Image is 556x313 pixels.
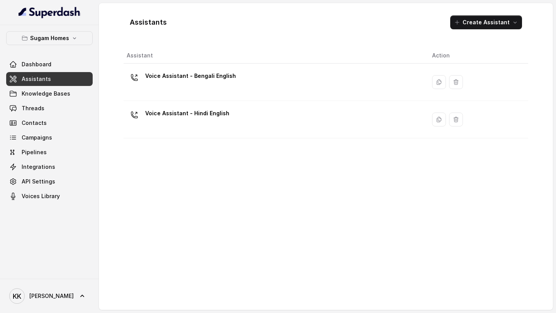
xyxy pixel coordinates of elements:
th: Assistant [124,48,426,64]
a: Pipelines [6,145,93,159]
button: Sugam Homes [6,31,93,45]
a: API Settings [6,175,93,188]
p: Voice Assistant - Hindi English [145,107,229,119]
img: light.svg [19,6,81,19]
a: [PERSON_NAME] [6,285,93,307]
a: Integrations [6,160,93,174]
span: Threads [22,104,44,112]
span: Integrations [22,163,55,171]
span: Campaigns [22,134,52,141]
a: Campaigns [6,131,93,145]
span: [PERSON_NAME] [29,292,74,300]
h1: Assistants [130,16,167,29]
th: Action [426,48,528,64]
p: Voice Assistant - Bengali English [145,70,236,82]
a: Contacts [6,116,93,130]
span: Assistants [22,75,51,83]
a: Dashboard [6,57,93,71]
a: Voices Library [6,189,93,203]
text: KK [13,292,21,300]
span: API Settings [22,178,55,185]
p: Sugam Homes [30,34,69,43]
span: Knowledge Bases [22,90,70,98]
span: Contacts [22,119,47,127]
a: Assistants [6,72,93,86]
span: Pipelines [22,148,47,156]
a: Knowledge Bases [6,87,93,101]
span: Dashboard [22,61,51,68]
span: Voices Library [22,192,60,200]
a: Threads [6,101,93,115]
button: Create Assistant [450,15,522,29]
